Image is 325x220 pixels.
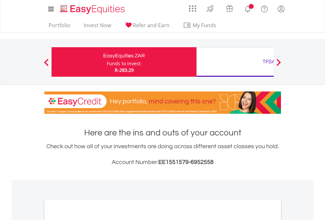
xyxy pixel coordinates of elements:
a: Vouchers [220,2,239,14]
img: EasyCredit Promotion Banner [44,91,281,114]
a: My Profile [273,2,290,16]
button: Previous [40,62,53,69]
a: Refer and Earn [122,22,172,32]
img: EasyEquities_Logo.png [59,4,128,15]
div: Funds to invest: [107,60,142,67]
img: grid-menu-icon.svg [189,5,196,12]
span: Refer and Earn [133,22,170,29]
a: Invest Now [81,22,114,32]
a: AppsGrid [185,2,200,12]
button: Next [272,62,285,69]
a: Portfolio [46,22,73,32]
div: EasyEquities ZAR [56,51,193,60]
h3: Account Number: [44,158,281,167]
span: EE1551579-6952558 [158,159,214,165]
span: R-283.29 [115,67,134,73]
h1: Here are the ins and outs of your account [44,127,281,139]
div: Check out how all of your investments are doing across different asset classes you hold. [44,142,281,167]
img: thrive-v2.svg [205,3,216,14]
a: Notifications [239,2,256,15]
span: My Funds [183,21,226,30]
a: FAQ's and Support [256,2,273,15]
a: Home page [58,2,128,15]
img: vouchers-v2.svg [224,3,235,14]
